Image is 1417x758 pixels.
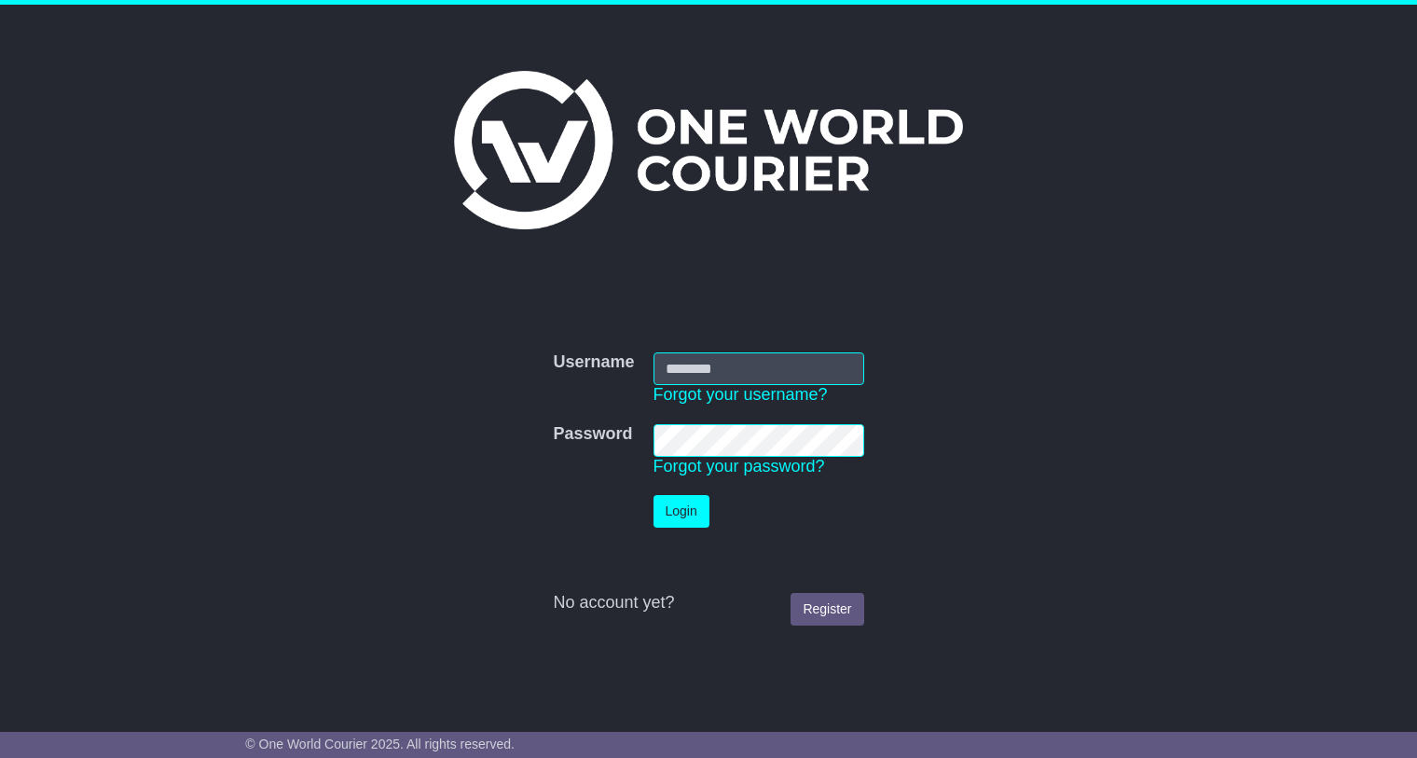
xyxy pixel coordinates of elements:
[653,385,828,404] a: Forgot your username?
[653,457,825,475] a: Forgot your password?
[553,352,634,373] label: Username
[245,737,515,751] span: © One World Courier 2025. All rights reserved.
[653,495,709,528] button: Login
[553,593,863,613] div: No account yet?
[791,593,863,626] a: Register
[553,424,632,445] label: Password
[454,71,963,229] img: One World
